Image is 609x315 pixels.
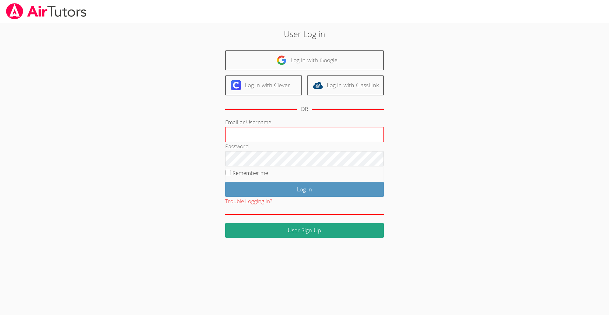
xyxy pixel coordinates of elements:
a: Log in with Google [225,50,384,70]
a: User Sign Up [225,223,384,238]
label: Email or Username [225,119,271,126]
a: Log in with ClassLink [307,75,384,95]
label: Remember me [232,169,268,177]
img: airtutors_banner-c4298cdbf04f3fff15de1276eac7730deb9818008684d7c2e4769d2f7ddbe033.png [5,3,87,19]
h2: User Log in [140,28,469,40]
a: Log in with Clever [225,75,302,95]
img: classlink-logo-d6bb404cc1216ec64c9a2012d9dc4662098be43eaf13dc465df04b49fa7ab582.svg [313,80,323,90]
img: google-logo-50288ca7cdecda66e5e0955fdab243c47b7ad437acaf1139b6f446037453330a.svg [277,55,287,65]
input: Log in [225,182,384,197]
label: Password [225,143,249,150]
div: OR [301,105,308,114]
button: Trouble Logging In? [225,197,272,206]
img: clever-logo-6eab21bc6e7a338710f1a6ff85c0baf02591cd810cc4098c63d3a4b26e2feb20.svg [231,80,241,90]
